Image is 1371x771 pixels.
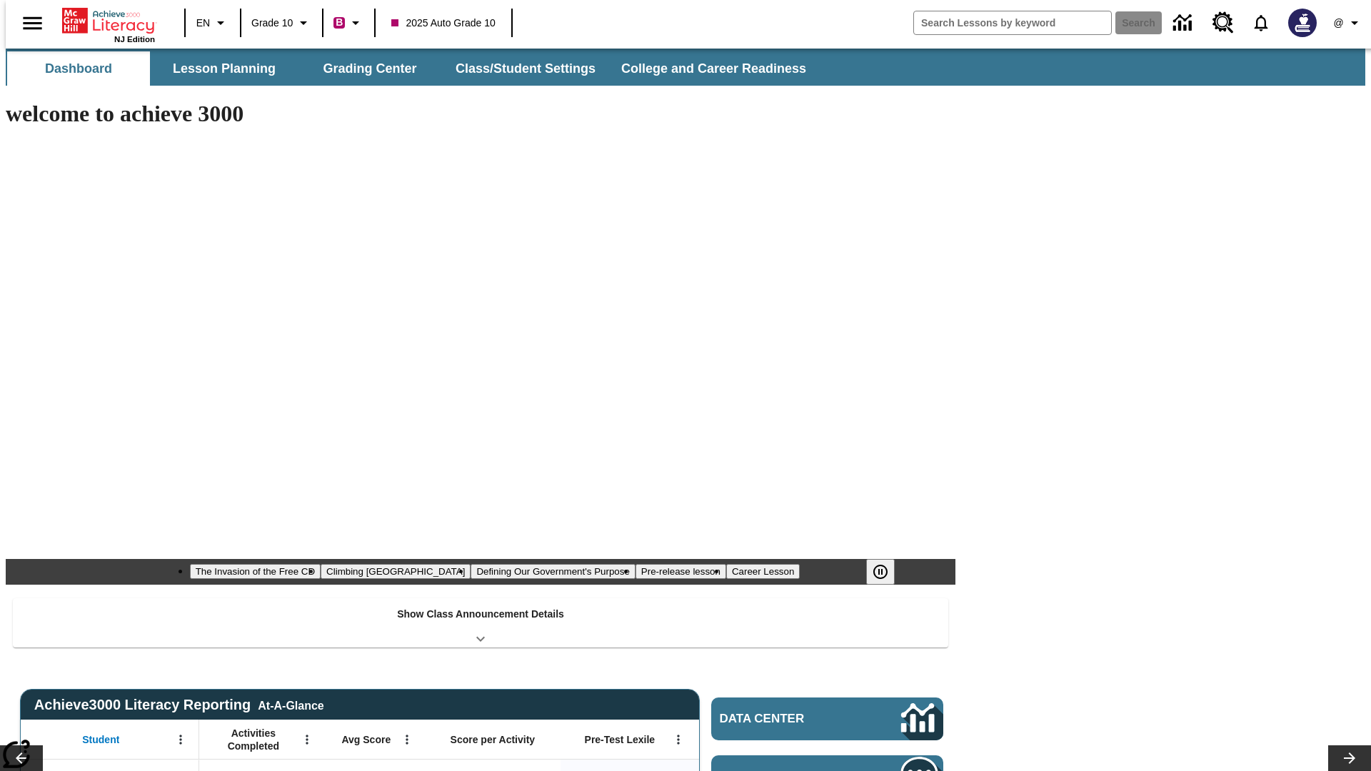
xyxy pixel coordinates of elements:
[720,712,853,726] span: Data Center
[321,564,471,579] button: Slide 2 Climbing Mount Tai
[190,10,236,36] button: Language: EN, Select a language
[13,598,948,647] div: Show Class Announcement Details
[258,697,323,712] div: At-A-Glance
[1325,10,1371,36] button: Profile/Settings
[153,51,296,86] button: Lesson Planning
[190,564,321,579] button: Slide 1 The Invasion of the Free CD
[7,51,150,86] button: Dashboard
[396,729,418,750] button: Open Menu
[866,559,895,585] button: Pause
[1165,4,1204,43] a: Data Center
[328,10,370,36] button: Boost Class color is violet red. Change class color
[196,16,210,31] span: EN
[246,10,318,36] button: Grade: Grade 10, Select a grade
[6,51,819,86] div: SubNavbar
[397,607,564,622] p: Show Class Announcement Details
[711,697,943,740] a: Data Center
[336,14,343,31] span: B
[610,51,818,86] button: College and Career Readiness
[866,559,909,585] div: Pause
[1280,4,1325,41] button: Select a new avatar
[668,729,689,750] button: Open Menu
[82,733,119,746] span: Student
[34,697,324,713] span: Achieve3000 Literacy Reporting
[6,49,1365,86] div: SubNavbar
[444,51,607,86] button: Class/Student Settings
[1204,4,1242,42] a: Resource Center, Will open in new tab
[114,35,155,44] span: NJ Edition
[62,6,155,35] a: Home
[391,16,495,31] span: 2025 Auto Grade 10
[1288,9,1317,37] img: Avatar
[726,564,800,579] button: Slide 5 Career Lesson
[471,564,635,579] button: Slide 3 Defining Our Government's Purpose
[341,733,391,746] span: Avg Score
[296,729,318,750] button: Open Menu
[1242,4,1280,41] a: Notifications
[6,101,955,127] h1: welcome to achieve 3000
[170,729,191,750] button: Open Menu
[451,733,536,746] span: Score per Activity
[636,564,726,579] button: Slide 4 Pre-release lesson
[251,16,293,31] span: Grade 10
[298,51,441,86] button: Grading Center
[914,11,1111,34] input: search field
[11,2,54,44] button: Open side menu
[1333,16,1343,31] span: @
[585,733,656,746] span: Pre-Test Lexile
[206,727,301,752] span: Activities Completed
[62,5,155,44] div: Home
[1328,745,1371,771] button: Lesson carousel, Next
